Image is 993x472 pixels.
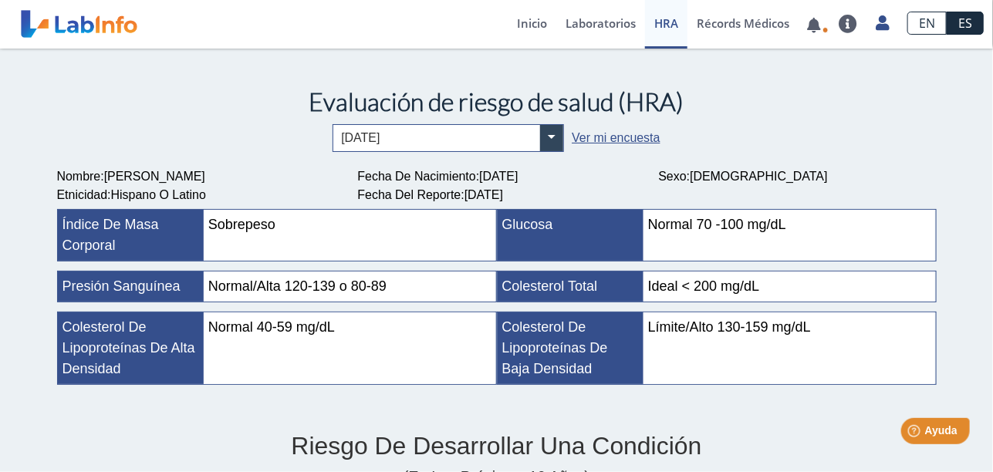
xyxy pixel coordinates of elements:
[358,188,461,201] span: Fecha del Reporte
[648,217,786,232] span: Normal 70 -100 mg/dL
[309,86,684,116] span: Evaluación de riesgo de salud (HRA)
[111,188,206,201] span: Hispano o Latino
[856,412,976,455] iframe: Help widget launcher
[502,278,598,294] span: Colesterol total
[690,170,827,183] span: [DEMOGRAPHIC_DATA]
[46,186,346,204] div: :
[648,319,811,335] span: Límite/Alto 130-159 mg/dL
[57,431,937,460] h2: Riesgo de desarrollar una condición
[648,278,760,294] span: Ideal < 200 mg/dL
[947,12,984,35] a: ES
[464,188,503,201] span: [DATE]
[208,217,275,232] span: Sobrepeso
[907,12,947,35] a: EN
[502,217,553,232] span: Glucosa
[346,167,647,186] div: :
[57,170,101,183] span: Nombre
[46,167,346,186] div: :
[62,217,159,253] span: Índice de masa corporal
[572,131,660,144] a: Ver mi encuesta
[62,278,181,294] span: Presión sanguínea
[346,186,948,204] div: :
[479,170,518,183] span: [DATE]
[208,319,335,335] span: Normal 40-59 mg/dL
[358,170,476,183] span: Fecha de Nacimiento
[647,167,948,186] div: :
[57,188,108,201] span: Etnicidad
[502,319,608,376] span: Colesterol de lipoproteínas de baja densidad
[104,170,205,183] span: [PERSON_NAME]
[62,319,195,376] span: Colesterol de lipoproteínas de alta densidad
[654,15,678,31] span: HRA
[659,170,687,183] span: Sexo
[208,278,387,294] span: Normal/Alta 120-139 o 80-89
